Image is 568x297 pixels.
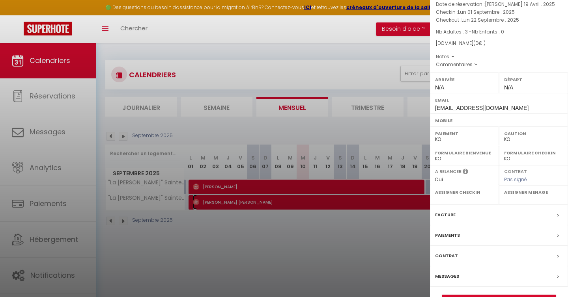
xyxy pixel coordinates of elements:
label: Paiement [435,130,494,137]
label: A relancer [435,168,461,175]
label: Assigner Checkin [435,188,494,196]
span: Lun 01 Septembre . 2025 [458,9,515,15]
span: N/A [435,84,444,91]
span: [EMAIL_ADDRESS][DOMAIN_NAME] [435,105,529,111]
label: Mobile [435,117,563,124]
label: Paiements [435,231,460,239]
span: Nb Enfants : 0 [472,28,504,35]
span: ( € ) [473,40,486,46]
div: [DOMAIN_NAME] [436,40,562,47]
label: Assigner Menage [504,188,563,196]
i: Sélectionner OUI si vous souhaiter envoyer les séquences de messages post-checkout [463,168,468,177]
span: - [452,53,454,60]
p: Checkin : [436,8,562,16]
label: Facture [435,211,456,219]
span: Pas signé [504,176,527,183]
label: Formulaire Bienvenue [435,149,494,157]
span: - [475,61,478,68]
p: Checkout : [436,16,562,24]
label: Arrivée [435,76,494,84]
label: Formulaire Checkin [504,149,563,157]
span: [PERSON_NAME] 19 Avril . 2025 [485,1,555,7]
span: 0 [475,40,478,46]
p: Notes : [436,53,562,61]
p: Date de réservation : [436,0,562,8]
label: Caution [504,130,563,137]
span: N/A [504,84,513,91]
label: Email [435,96,563,104]
label: Messages [435,272,459,280]
span: Nb Adultes : 3 - [436,28,504,35]
p: Commentaires : [436,61,562,69]
label: Contrat [504,168,527,173]
label: Contrat [435,252,458,260]
button: Ouvrir le widget de chat LiveChat [6,3,30,27]
span: Lun 22 Septembre . 2025 [461,17,519,23]
label: Départ [504,76,563,84]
